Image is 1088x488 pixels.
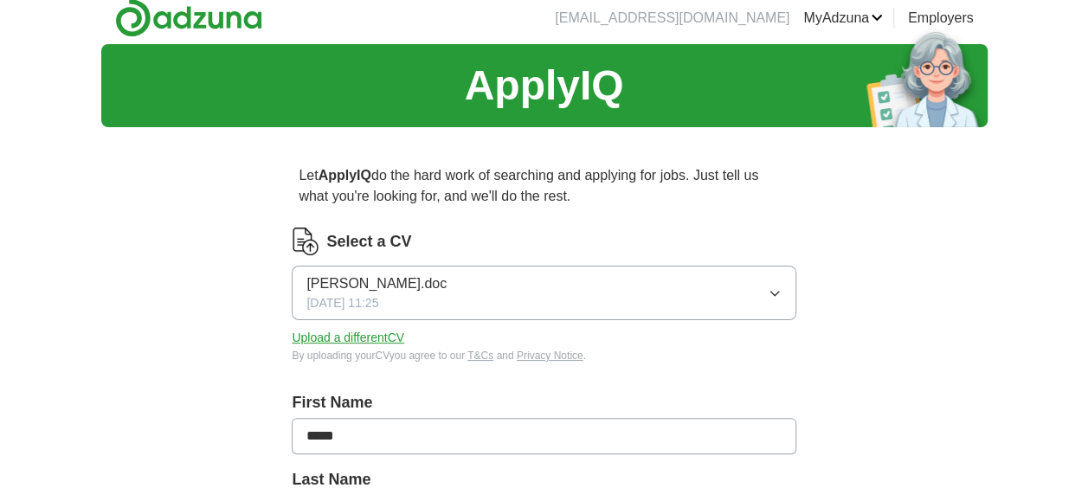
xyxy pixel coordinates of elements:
button: Upload a differentCV [292,329,404,347]
a: MyAdzuna [803,8,883,29]
strong: ApplyIQ [319,168,371,183]
p: Let do the hard work of searching and applying for jobs. Just tell us what you're looking for, an... [292,158,795,214]
a: Privacy Notice [517,350,583,362]
span: [PERSON_NAME].doc [306,273,447,294]
img: CV Icon [292,228,319,255]
div: By uploading your CV you agree to our and . [292,348,795,363]
li: [EMAIL_ADDRESS][DOMAIN_NAME] [555,8,789,29]
h1: ApplyIQ [464,55,623,117]
label: Select a CV [326,230,411,254]
label: First Name [292,391,795,414]
a: Employers [908,8,974,29]
a: T&Cs [467,350,493,362]
button: [PERSON_NAME].doc[DATE] 11:25 [292,266,795,320]
span: [DATE] 11:25 [306,294,378,312]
